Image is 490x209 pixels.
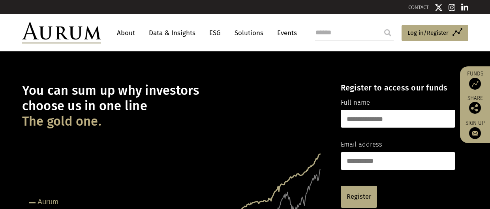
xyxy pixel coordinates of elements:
[402,25,468,41] a: Log in/Register
[461,4,468,11] img: Linkedin icon
[341,83,455,92] h4: Register to access our funds
[38,198,58,206] tspan: Aurum
[205,26,225,40] a: ESG
[464,120,486,139] a: Sign up
[273,26,297,40] a: Events
[341,139,382,150] label: Email address
[464,70,486,90] a: Funds
[449,4,456,11] img: Instagram icon
[22,114,101,129] span: The gold one.
[469,127,481,139] img: Sign up to our newsletter
[145,26,199,40] a: Data & Insights
[113,26,139,40] a: About
[341,98,370,108] label: Full name
[464,96,486,114] div: Share
[22,22,101,43] img: Aurum
[22,83,327,129] h1: You can sum up why investors choose us in one line
[469,102,481,114] img: Share this post
[435,4,443,11] img: Twitter icon
[469,78,481,90] img: Access Funds
[380,25,396,41] input: Submit
[407,28,449,38] span: Log in/Register
[408,4,429,10] a: CONTACT
[341,186,377,208] a: Register
[231,26,267,40] a: Solutions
